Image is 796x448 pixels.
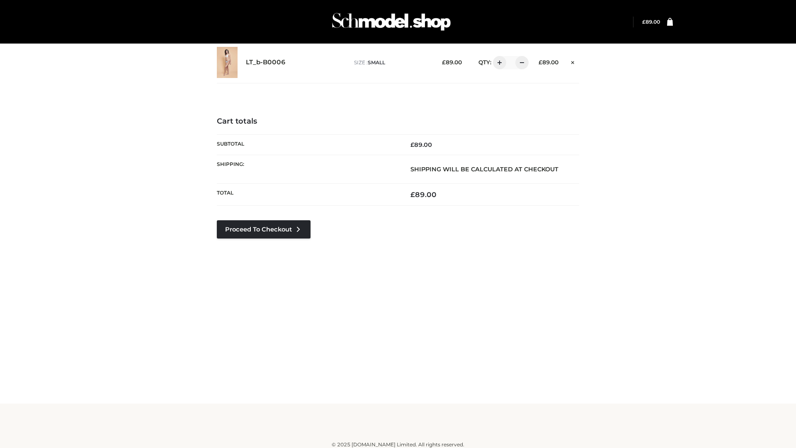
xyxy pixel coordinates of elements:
[539,59,558,66] bdi: 89.00
[442,59,462,66] bdi: 89.00
[217,134,398,155] th: Subtotal
[354,59,429,66] p: size :
[217,220,311,239] a: Proceed to Checkout
[410,190,437,199] bdi: 89.00
[410,190,415,199] span: £
[217,117,579,126] h4: Cart totals
[246,58,286,66] a: LT_b-B0006
[567,56,579,67] a: Remove this item
[217,184,398,206] th: Total
[470,56,526,69] div: QTY:
[642,19,660,25] bdi: 89.00
[442,59,446,66] span: £
[217,155,398,183] th: Shipping:
[368,59,385,66] span: SMALL
[642,19,660,25] a: £89.00
[217,47,238,78] img: LT_b-B0006 - SMALL
[410,166,558,173] strong: Shipping will be calculated at checkout
[329,5,454,38] img: Schmodel Admin 964
[410,141,414,149] span: £
[539,59,542,66] span: £
[410,141,432,149] bdi: 89.00
[642,19,646,25] span: £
